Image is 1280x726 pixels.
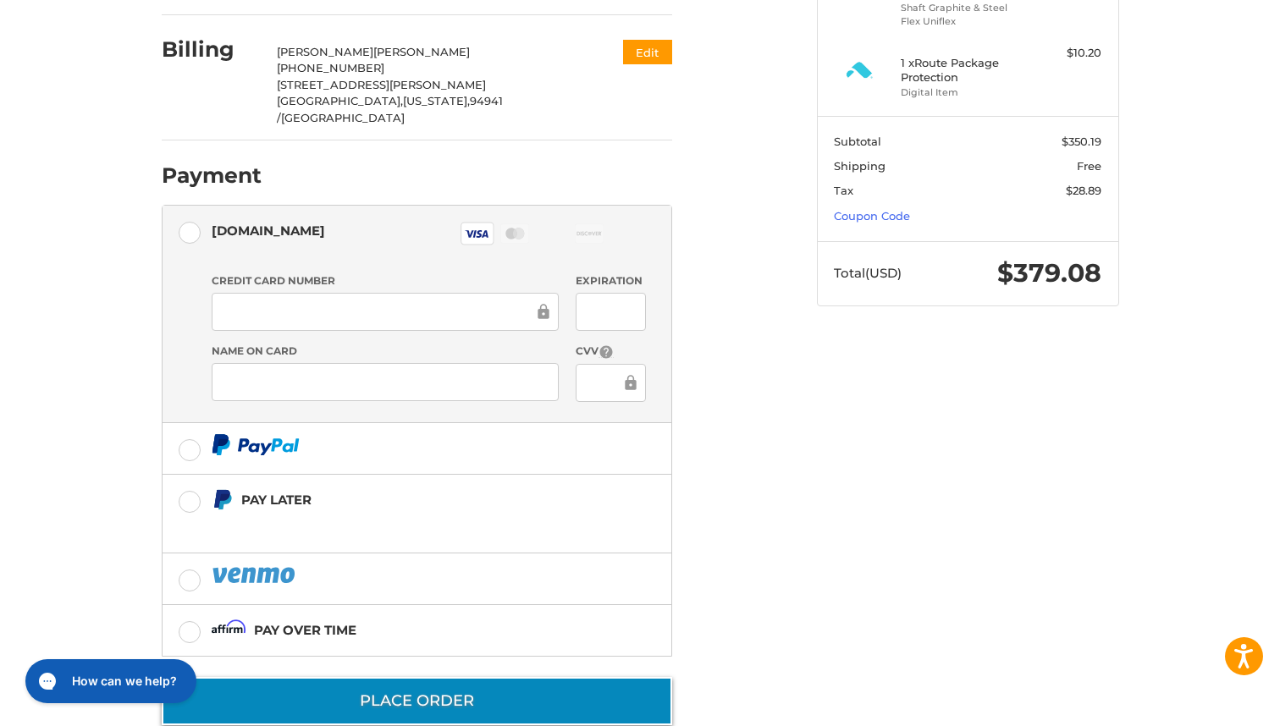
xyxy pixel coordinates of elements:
[212,344,559,359] label: Name on Card
[1066,184,1101,197] span: $28.89
[162,36,261,63] h2: Billing
[277,61,384,74] span: [PHONE_NUMBER]
[576,344,646,360] label: CVV
[212,619,246,641] img: Affirm icon
[254,616,356,644] div: Pay over time
[576,273,646,289] label: Expiration
[901,14,1030,29] li: Flex Uniflex
[212,434,300,455] img: PayPal icon
[373,45,470,58] span: [PERSON_NAME]
[212,489,233,510] img: Pay Later icon
[277,78,486,91] span: [STREET_ADDRESS][PERSON_NAME]
[623,40,672,64] button: Edit
[834,209,910,223] a: Coupon Code
[834,184,853,197] span: Tax
[162,162,262,189] h2: Payment
[1077,159,1101,173] span: Free
[17,653,201,709] iframe: Gorgias live chat messenger
[834,159,886,173] span: Shipping
[162,677,672,725] button: Place Order
[403,94,470,107] span: [US_STATE],
[277,94,403,107] span: [GEOGRAPHIC_DATA],
[212,564,298,586] img: PayPal icon
[901,1,1030,15] li: Shaft Graphite & Steel
[277,94,503,124] span: 94941 /
[277,45,373,58] span: [PERSON_NAME]
[997,257,1101,289] span: $379.08
[901,85,1030,100] li: Digital Item
[834,135,881,148] span: Subtotal
[212,518,566,532] iframe: PayPal Message 1
[212,273,559,289] label: Credit Card Number
[834,265,902,281] span: Total (USD)
[901,56,1030,84] h4: 1 x Route Package Protection
[281,111,405,124] span: [GEOGRAPHIC_DATA]
[1034,45,1101,62] div: $10.20
[241,486,566,514] div: Pay Later
[1062,135,1101,148] span: $350.19
[212,217,325,245] div: [DOMAIN_NAME]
